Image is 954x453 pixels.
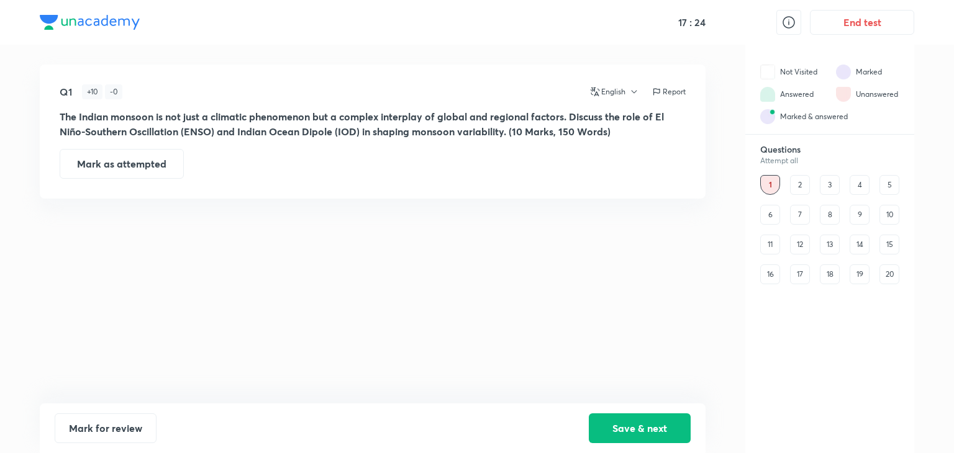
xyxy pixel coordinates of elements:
[780,89,814,100] div: Answered
[856,66,882,78] div: Marked
[836,87,851,102] img: attempt state
[760,205,780,225] div: 6
[836,65,851,79] img: attempt state
[879,235,899,254] div: 15
[820,264,840,284] div: 18
[850,264,870,284] div: 19
[652,87,661,97] img: report icon
[586,86,639,97] button: English
[760,65,775,79] img: attempt state
[856,89,898,100] div: Unanswered
[850,175,870,195] div: 4
[790,264,810,284] div: 17
[790,205,810,225] div: 7
[820,205,840,225] div: 8
[663,86,686,97] p: Report
[879,264,899,284] div: 20
[105,84,122,99] div: - 0
[760,235,780,254] div: 11
[60,84,72,99] h5: Q1
[850,205,870,225] div: 9
[760,109,775,124] img: attempt state
[850,235,870,254] div: 14
[879,205,899,225] div: 10
[760,144,899,155] h6: Questions
[780,111,848,122] div: Marked & answered
[790,175,810,195] div: 2
[790,235,810,254] div: 12
[820,175,840,195] div: 3
[676,16,692,29] h5: 17 :
[692,16,706,29] h5: 24
[810,10,914,35] button: End test
[589,413,691,443] button: Save & next
[780,66,817,78] div: Not Visited
[820,235,840,254] div: 13
[760,156,899,165] div: Attempt all
[760,264,780,284] div: 16
[760,87,775,102] img: attempt state
[82,84,102,99] div: + 10
[60,110,664,138] strong: The Indian monsoon is not just a climatic phenomenon but a complex interplay of global and region...
[60,149,184,179] button: Mark as attempted
[879,175,899,195] div: 5
[760,175,780,195] div: 1
[55,413,157,443] button: Mark for review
